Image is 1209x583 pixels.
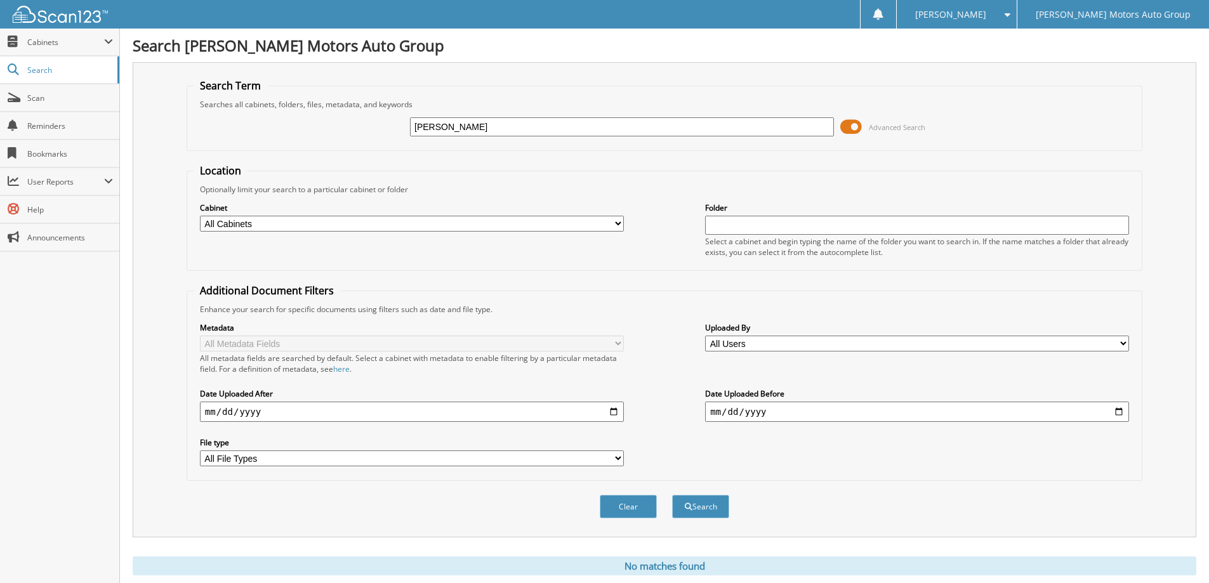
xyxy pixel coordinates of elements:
[27,176,104,187] span: User Reports
[869,122,925,132] span: Advanced Search
[200,202,624,213] label: Cabinet
[333,364,350,374] a: here
[27,232,113,243] span: Announcements
[200,437,624,448] label: File type
[27,148,113,159] span: Bookmarks
[705,202,1129,213] label: Folder
[200,402,624,422] input: start
[200,353,624,374] div: All metadata fields are searched by default. Select a cabinet with metadata to enable filtering b...
[27,121,113,131] span: Reminders
[27,204,113,215] span: Help
[705,402,1129,422] input: end
[133,35,1196,56] h1: Search [PERSON_NAME] Motors Auto Group
[194,184,1135,195] div: Optionally limit your search to a particular cabinet or folder
[27,37,104,48] span: Cabinets
[600,495,657,518] button: Clear
[27,65,111,75] span: Search
[194,99,1135,110] div: Searches all cabinets, folders, files, metadata, and keywords
[705,388,1129,399] label: Date Uploaded Before
[13,6,108,23] img: scan123-logo-white.svg
[194,284,340,298] legend: Additional Document Filters
[672,495,729,518] button: Search
[27,93,113,103] span: Scan
[1036,11,1191,18] span: [PERSON_NAME] Motors Auto Group
[200,388,624,399] label: Date Uploaded After
[705,322,1129,333] label: Uploaded By
[194,164,248,178] legend: Location
[194,79,267,93] legend: Search Term
[915,11,986,18] span: [PERSON_NAME]
[200,322,624,333] label: Metadata
[133,556,1196,575] div: No matches found
[194,304,1135,315] div: Enhance your search for specific documents using filters such as date and file type.
[705,236,1129,258] div: Select a cabinet and begin typing the name of the folder you want to search in. If the name match...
